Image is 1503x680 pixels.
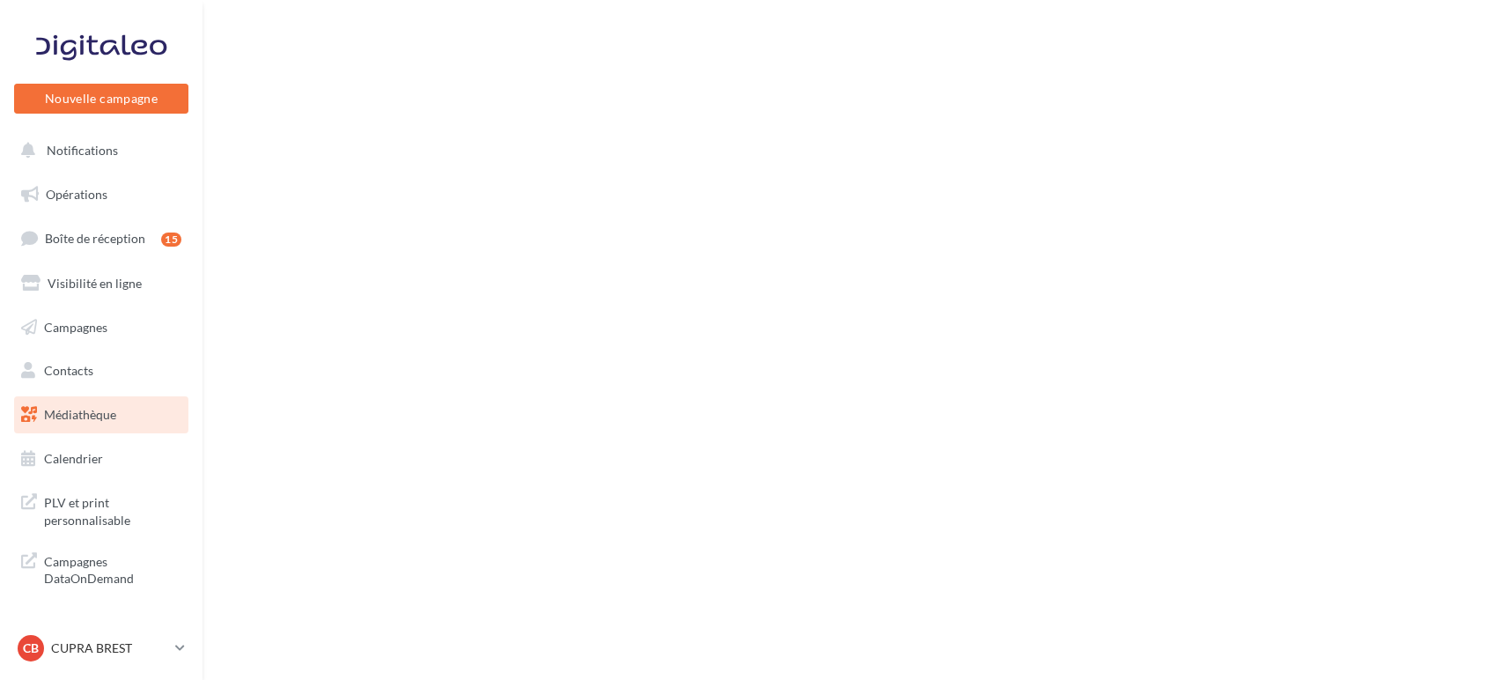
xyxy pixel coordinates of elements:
span: Médiathèque [44,407,116,422]
span: Visibilité en ligne [48,276,142,291]
span: Notifications [47,143,118,158]
a: Campagnes DataOnDemand [11,543,192,595]
a: Campagnes [11,309,192,346]
button: Notifications [11,132,185,169]
a: CB CUPRA BREST [14,632,188,665]
a: PLV et print personnalisable [11,484,192,536]
span: Campagnes DataOnDemand [44,550,181,588]
span: Opérations [46,187,107,202]
div: 15 [161,233,181,247]
span: Calendrier [44,451,103,466]
p: CUPRA BREST [51,639,168,657]
a: Contacts [11,352,192,389]
a: Médiathèque [11,396,192,433]
a: Visibilité en ligne [11,265,192,302]
span: CB [23,639,39,657]
span: Campagnes [44,319,107,334]
button: Nouvelle campagne [14,84,188,114]
span: PLV et print personnalisable [44,491,181,528]
span: Boîte de réception [45,231,145,246]
a: Opérations [11,176,192,213]
a: Boîte de réception15 [11,219,192,257]
span: Contacts [44,363,93,378]
a: Calendrier [11,440,192,477]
